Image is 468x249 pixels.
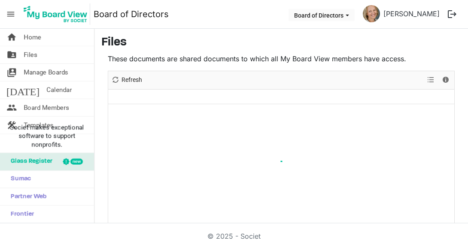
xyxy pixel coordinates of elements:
[24,46,37,63] span: Files
[6,206,34,223] span: Frontier
[21,3,94,25] a: My Board View Logo
[6,81,40,99] span: [DATE]
[363,5,380,22] img: MrdfvEaX0q9_Q39n5ZRc2U0fWUnZOhzmL3BWSnSnh_8sDvUf5E4N0dgoahlv0_aGPKbEk6wxSiXvgrV0S65BXQ_thumb.png
[46,81,72,99] span: Calendar
[443,5,461,23] button: logout
[6,99,17,116] span: people
[289,9,355,21] button: Board of Directors dropdownbutton
[3,6,19,22] span: menu
[207,232,261,240] a: © 2025 - Societ
[24,64,68,81] span: Manage Boards
[6,46,17,63] span: folder_shared
[6,171,31,188] span: Sumac
[380,5,443,22] a: [PERSON_NAME]
[21,3,90,25] img: My Board View Logo
[6,153,52,170] span: Glass Register
[6,188,47,205] span: Partner Web
[101,36,461,50] h3: Files
[6,64,17,81] span: switch_account
[6,117,17,134] span: construction
[6,29,17,46] span: home
[4,123,90,149] span: Societ makes exceptional software to support nonprofits.
[24,29,41,46] span: Home
[70,159,83,165] div: new
[24,99,69,116] span: Board Members
[108,54,455,64] p: These documents are shared documents to which all My Board View members have access.
[24,117,54,134] span: Templates
[94,6,169,23] a: Board of Directors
